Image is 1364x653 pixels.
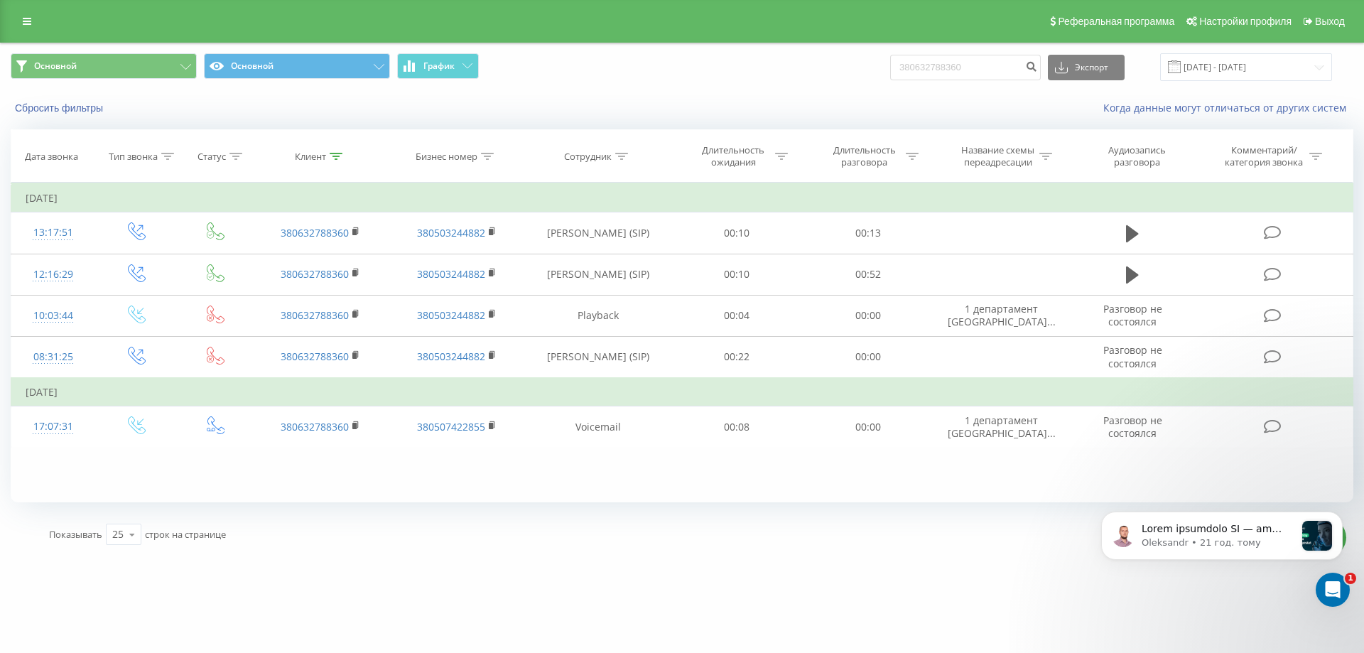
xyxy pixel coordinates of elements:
td: 00:13 [802,212,933,254]
a: 380503244882 [417,350,485,363]
td: Voicemail [524,406,671,448]
span: 1 департамент [GEOGRAPHIC_DATA]... [948,302,1056,328]
td: [DATE] [11,184,1353,212]
span: График [423,61,455,71]
a: 380632788360 [281,226,349,239]
input: Поиск по номеру [890,55,1041,80]
iframe: Intercom notifications повідомлення [1080,483,1364,615]
div: 08:31:25 [26,343,81,371]
td: 00:00 [802,295,933,336]
a: 380503244882 [417,308,485,322]
a: 380632788360 [281,267,349,281]
td: 00:08 [671,406,802,448]
span: Основной [34,60,77,72]
td: 00:10 [671,212,802,254]
div: Бизнес номер [416,151,477,163]
button: Сбросить фильтры [11,102,110,114]
div: Аудиозапись разговора [1091,144,1184,168]
span: Реферальная программа [1058,16,1174,27]
div: Комментарий/категория звонка [1223,144,1306,168]
td: [PERSON_NAME] (SIP) [524,254,671,295]
td: 00:22 [671,336,802,378]
span: 1 департамент [GEOGRAPHIC_DATA]... [948,414,1056,440]
span: Разговор не состоялся [1103,414,1162,440]
span: 1 [1345,573,1356,584]
td: 00:10 [671,254,802,295]
span: Разговор не состоялся [1103,343,1162,369]
td: Playback [524,295,671,336]
div: 25 [112,527,124,541]
a: 380503244882 [417,226,485,239]
td: 00:00 [802,336,933,378]
a: 380632788360 [281,308,349,322]
div: Тип звонка [109,151,158,163]
div: Длительность ожидания [695,144,772,168]
span: Показывать [49,528,102,541]
div: Клиент [295,151,326,163]
a: Когда данные могут отличаться от других систем [1103,101,1353,114]
div: Название схемы переадресации [960,144,1036,168]
button: Основной [204,53,390,79]
td: [PERSON_NAME] (SIP) [524,212,671,254]
div: 10:03:44 [26,302,81,330]
td: [PERSON_NAME] (SIP) [524,336,671,378]
div: 17:07:31 [26,413,81,441]
span: строк на странице [145,528,226,541]
button: Основной [11,53,197,79]
td: [DATE] [11,378,1353,406]
iframe: Intercom live chat [1316,573,1350,607]
td: 00:00 [802,406,933,448]
div: 12:16:29 [26,261,81,288]
div: Статус [197,151,226,163]
div: Сотрудник [564,151,612,163]
td: 00:04 [671,295,802,336]
button: Экспорт [1048,55,1125,80]
span: Выход [1315,16,1345,27]
a: 380507422855 [417,420,485,433]
div: 13:17:51 [26,219,81,247]
a: 380632788360 [281,420,349,433]
span: Настройки профиля [1199,16,1292,27]
td: 00:52 [802,254,933,295]
a: 380503244882 [417,267,485,281]
a: 380632788360 [281,350,349,363]
span: Разговор не состоялся [1103,302,1162,328]
div: Дата звонка [25,151,78,163]
button: График [397,53,479,79]
div: Длительность разговора [826,144,902,168]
